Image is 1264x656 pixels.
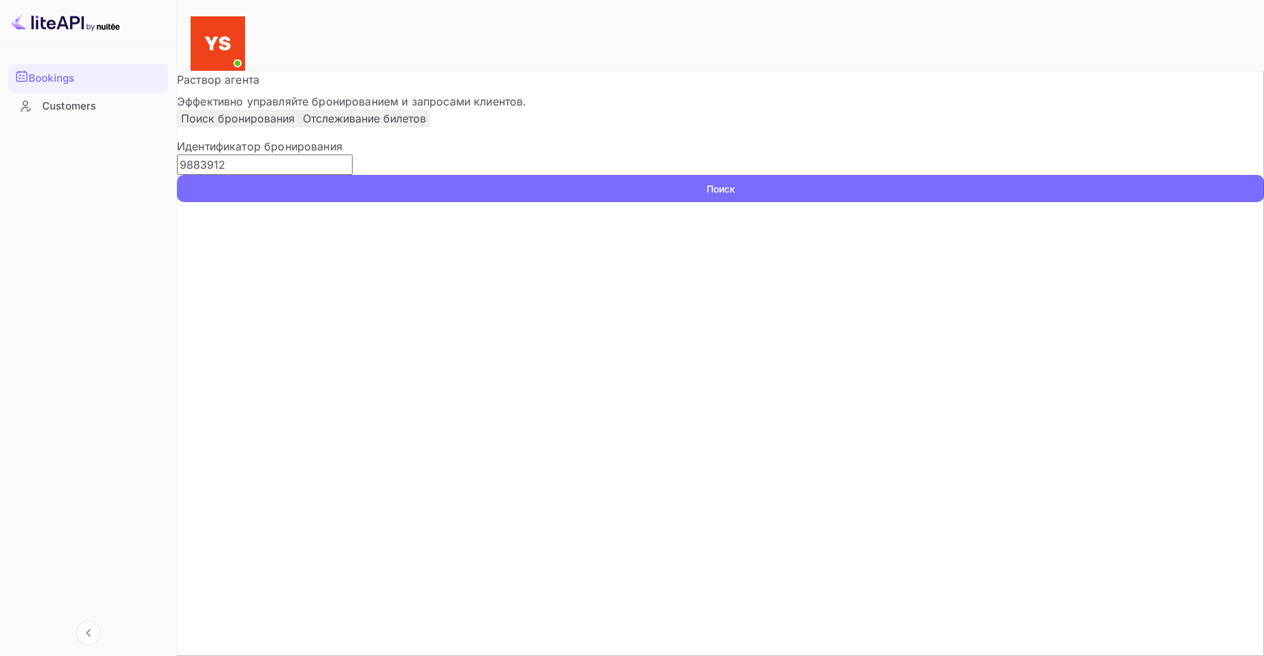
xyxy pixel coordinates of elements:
[177,154,353,175] input: Введите идентификатор бронирования (например, 63782194)
[8,64,168,91] a: Bookings
[8,64,168,93] div: Bookings
[29,71,161,86] div: Bookings
[8,93,168,120] div: Customers
[8,93,168,118] a: Customers
[177,71,1264,88] p: Раствор агента
[191,16,245,71] img: Yandex Support
[303,110,426,127] p: Отслеживание билетов
[177,138,1264,154] p: Идентификатор бронирования
[11,11,120,33] img: LiteAPI logo
[42,99,161,114] div: Customers
[181,110,295,127] p: Поиск бронирования
[177,175,1264,202] button: Поиск
[76,621,101,645] button: Collapse navigation
[177,95,527,108] span: Эффективно управляйте бронированием и запросами клиентов.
